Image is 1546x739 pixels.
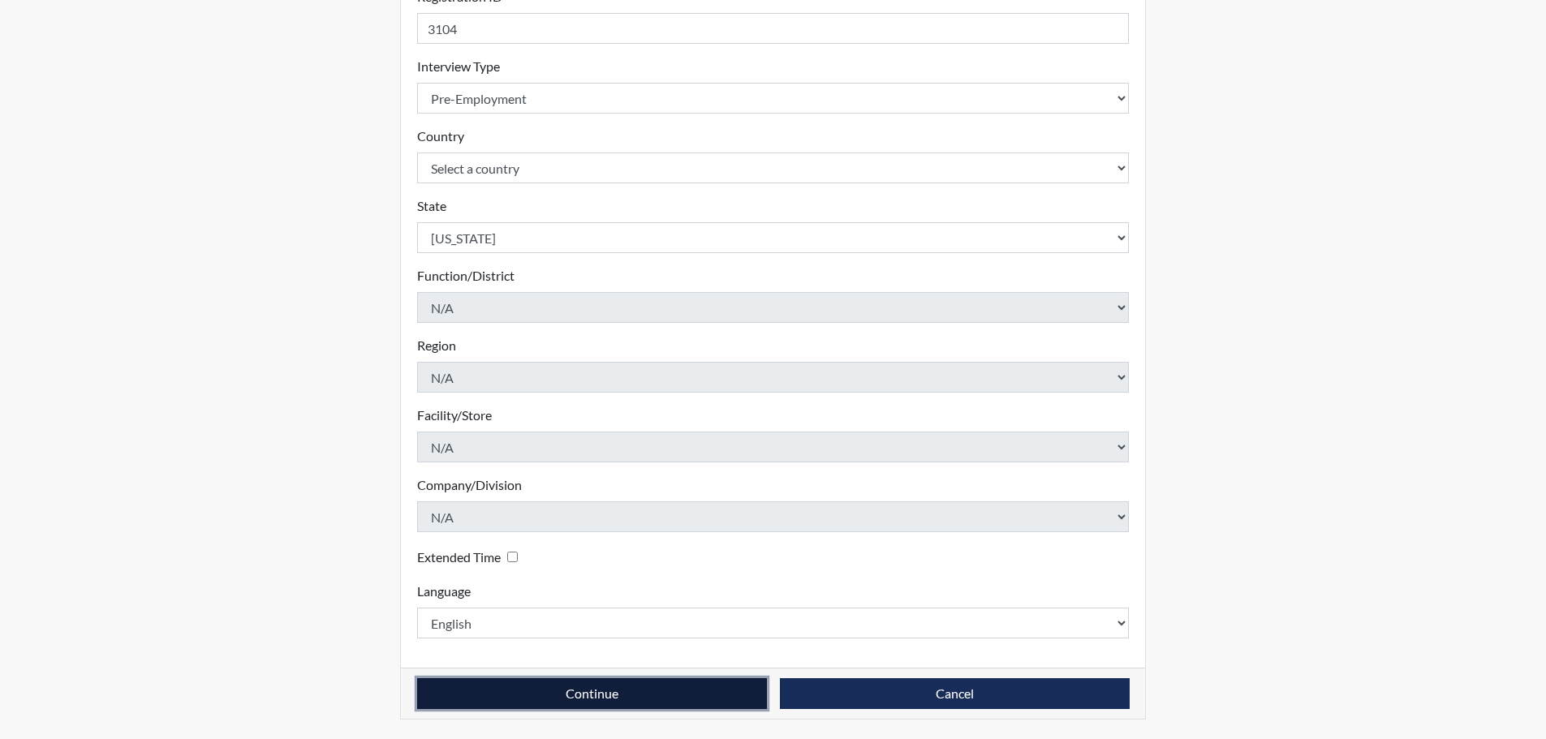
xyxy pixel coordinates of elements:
label: Language [417,582,471,601]
div: Checking this box will provide the interviewee with an accomodation of extra time to answer each ... [417,545,524,569]
button: Continue [417,678,767,709]
label: State [417,196,446,216]
label: Company/Division [417,475,522,495]
label: Facility/Store [417,406,492,425]
label: Extended Time [417,548,501,567]
button: Cancel [780,678,1130,709]
label: Country [417,127,464,146]
label: Region [417,336,456,355]
label: Interview Type [417,57,500,76]
input: Insert a Registration ID, which needs to be a unique alphanumeric value for each interviewee [417,13,1130,44]
label: Function/District [417,266,515,286]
